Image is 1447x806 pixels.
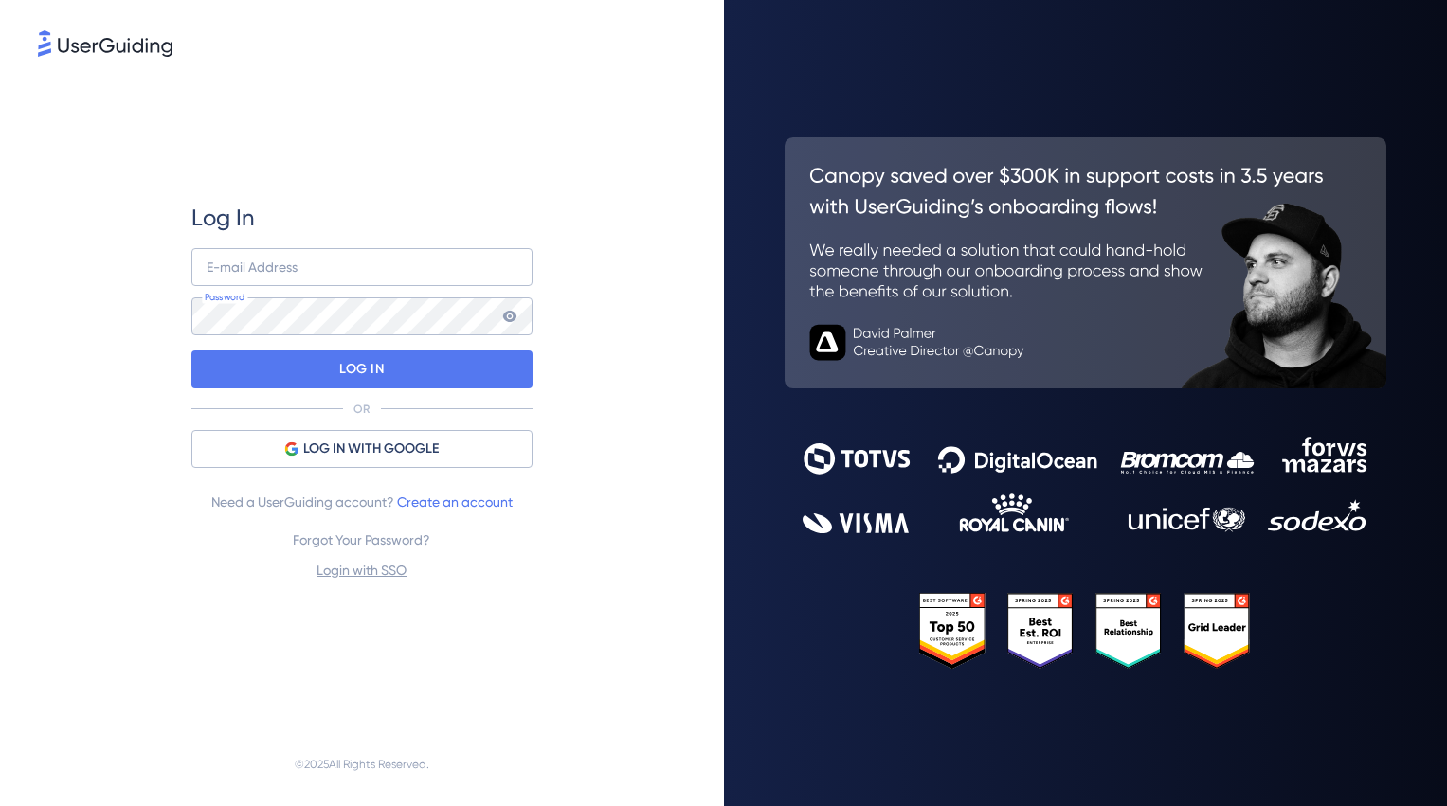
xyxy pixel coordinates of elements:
input: example@company.com [191,248,533,286]
img: 8faab4ba6bc7696a72372aa768b0286c.svg [38,30,172,57]
span: LOG IN WITH GOOGLE [303,438,439,460]
span: © 2025 All Rights Reserved. [295,753,429,776]
a: Forgot Your Password? [293,532,430,547]
span: Need a UserGuiding account? [211,491,513,513]
img: 25303e33045975176eb484905ab012ff.svg [919,593,1251,669]
a: Create an account [397,494,513,510]
p: LOG IN [339,354,384,385]
img: 9302ce2ac39453076f5bc0f2f2ca889b.svg [803,437,1368,533]
img: 26c0aa7c25a843aed4baddd2b5e0fa68.svg [785,137,1387,389]
a: Login with SSO [317,563,407,578]
p: OR [353,402,370,417]
span: Log In [191,203,255,233]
